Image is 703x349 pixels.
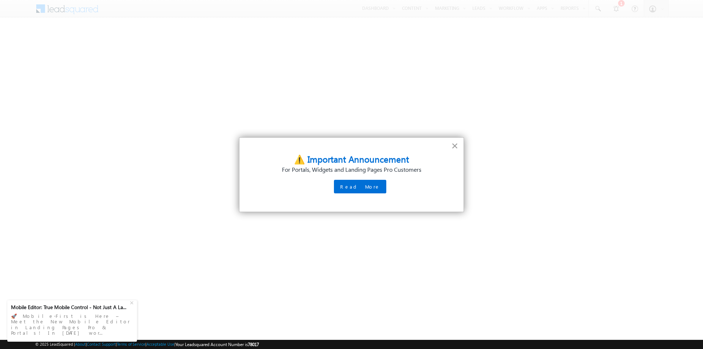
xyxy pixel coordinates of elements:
[128,298,137,307] div: +
[35,341,259,348] span: © 2025 LeadSquared | | | | |
[248,342,259,347] span: 78017
[146,342,174,346] a: Acceptable Use
[87,342,116,346] a: Contact Support
[11,304,129,311] div: Mobile Editor: True Mobile Control - Not Just A La...
[256,166,447,174] p: For Portals, Widgets and Landing Pages Pro Customers
[256,154,447,164] p: ⚠️ Important Announcement
[334,180,386,193] button: Read More
[175,342,259,347] span: Your Leadsquared Account Number is
[451,140,458,152] button: Close
[75,342,86,346] a: About
[117,342,145,346] a: Terms of Service
[11,311,133,338] div: 🚀 Mobile-First is Here – Meet the New Mobile Editor in Landing Pages Pro & Portals! In [DATE] wor...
